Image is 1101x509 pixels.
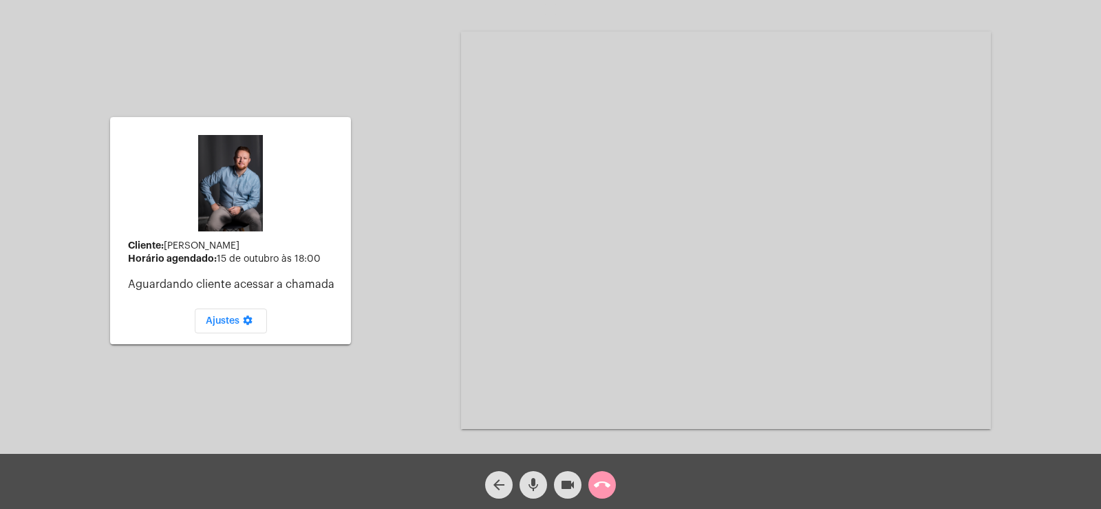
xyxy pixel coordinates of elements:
[559,477,576,493] mat-icon: videocam
[198,135,262,231] img: dd1a5797-c5e0-5978-ca76-4fd69ec15ce6.jpg
[128,278,340,291] p: Aguardando cliente acessar a chamada
[594,477,610,493] mat-icon: call_end
[195,309,267,333] button: Ajustes
[239,315,256,331] mat-icon: settings
[525,477,542,493] mat-icon: mic
[206,316,256,326] span: Ajustes
[128,240,340,251] div: [PERSON_NAME]
[491,477,507,493] mat-icon: arrow_back
[128,240,164,250] strong: Cliente:
[128,253,340,264] div: 15 de outubro às 18:00
[128,253,217,263] strong: Horário agendado:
